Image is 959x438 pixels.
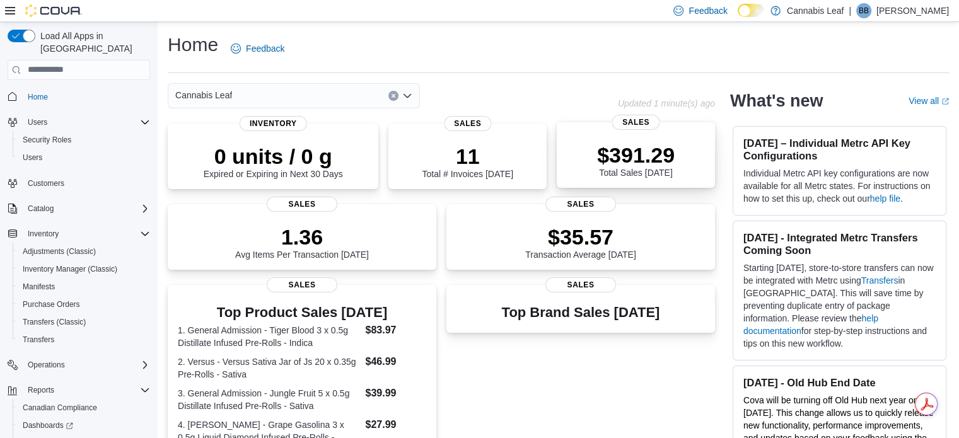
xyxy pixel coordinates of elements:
a: Customers [23,176,69,191]
button: Reports [3,381,155,399]
input: Dark Mode [738,4,764,17]
button: Transfers [13,331,155,349]
span: Transfers (Classic) [23,317,86,327]
span: Cannabis Leaf [175,88,232,103]
span: Reports [23,383,150,398]
span: Adjustments (Classic) [18,244,150,259]
dd: $39.99 [365,386,426,401]
span: Sales [444,116,491,131]
h1: Home [168,32,218,57]
span: BB [859,3,869,18]
h3: [DATE] – Individual Metrc API Key Configurations [743,137,936,162]
button: Operations [3,356,155,374]
button: Purchase Orders [13,296,155,313]
p: Updated 1 minute(s) ago [618,98,715,108]
a: Feedback [226,36,289,61]
a: Adjustments (Classic) [18,244,101,259]
span: Users [23,115,150,130]
a: Home [23,89,53,105]
h3: Top Product Sales [DATE] [178,305,426,320]
span: Reports [28,385,54,395]
a: Manifests [18,279,60,294]
button: Reports [23,383,59,398]
span: Security Roles [23,135,71,145]
a: Users [18,150,47,165]
p: Individual Metrc API key configurations are now available for all Metrc states. For instructions ... [743,167,936,205]
dd: $27.99 [365,417,426,432]
button: Inventory [3,225,155,243]
button: Clear input [388,91,398,101]
button: Customers [3,174,155,192]
svg: External link [941,98,949,105]
span: Inventory Manager (Classic) [23,264,117,274]
button: Catalog [3,200,155,217]
dd: $83.97 [365,323,426,338]
span: Home [23,89,150,105]
span: Dashboards [18,418,150,433]
img: Cova [25,4,82,17]
span: Operations [23,357,150,372]
p: Cannabis Leaf [787,3,844,18]
span: Inventory [28,229,59,239]
span: Customers [23,175,150,191]
span: Load All Apps in [GEOGRAPHIC_DATA] [35,30,150,55]
button: Canadian Compliance [13,399,155,417]
span: Canadian Compliance [23,403,97,413]
a: help documentation [743,313,878,336]
p: Starting [DATE], store-to-store transfers can now be integrated with Metrc using in [GEOGRAPHIC_D... [743,262,936,350]
span: Inventory Manager (Classic) [18,262,150,277]
span: Transfers (Classic) [18,314,150,330]
button: Users [3,113,155,131]
button: Inventory [23,226,64,241]
h3: Top Brand Sales [DATE] [502,305,660,320]
a: Transfers [861,275,898,285]
span: Manifests [18,279,150,294]
span: Inventory [240,116,307,131]
p: $391.29 [597,142,675,168]
dt: 1. General Admission - Tiger Blood 3 x 0.5g Distillate Infused Pre-Rolls - Indica [178,324,360,349]
button: Operations [23,357,70,372]
div: Expired or Expiring in Next 30 Days [204,144,343,179]
p: [PERSON_NAME] [876,3,949,18]
span: Catalog [28,204,54,214]
span: Manifests [23,282,55,292]
span: Transfers [23,335,54,345]
span: Transfers [18,332,150,347]
button: Transfers (Classic) [13,313,155,331]
a: help file [870,193,900,204]
span: Sales [545,277,616,292]
span: Inventory [23,226,150,241]
button: Adjustments (Classic) [13,243,155,260]
a: View allExternal link [909,96,949,106]
a: Dashboards [18,418,78,433]
p: 11 [422,144,513,169]
span: Operations [28,360,65,370]
span: Sales [267,277,337,292]
span: Sales [267,197,337,212]
span: Feedback [689,4,727,17]
h3: [DATE] - Old Hub End Date [743,376,936,389]
a: Inventory Manager (Classic) [18,262,122,277]
button: Manifests [13,278,155,296]
button: Security Roles [13,131,155,149]
span: Catalog [23,201,150,216]
span: Users [28,117,47,127]
span: Adjustments (Classic) [23,246,96,256]
a: Transfers (Classic) [18,314,91,330]
dd: $46.99 [365,354,426,369]
span: Purchase Orders [23,299,80,309]
a: Security Roles [18,132,76,147]
span: Sales [545,197,616,212]
span: Purchase Orders [18,297,150,312]
button: Users [13,149,155,166]
span: Users [23,153,42,163]
span: Sales [612,115,660,130]
p: 0 units / 0 g [204,144,343,169]
div: Total # Invoices [DATE] [422,144,513,179]
a: Transfers [18,332,59,347]
a: Purchase Orders [18,297,85,312]
a: Canadian Compliance [18,400,102,415]
span: Canadian Compliance [18,400,150,415]
span: Customers [28,178,64,188]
